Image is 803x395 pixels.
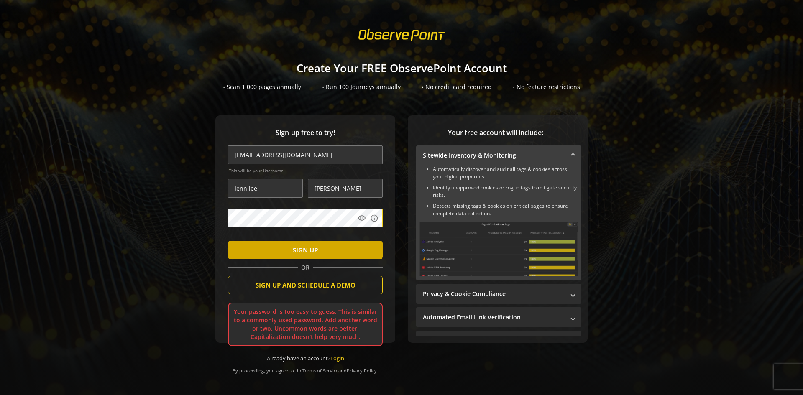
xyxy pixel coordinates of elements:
input: Email Address (name@work-email.com) * [228,145,383,164]
li: Automatically discover and audit all tags & cookies across your digital properties. [433,166,578,181]
a: Privacy Policy [347,367,377,374]
div: Already have an account? [228,354,383,362]
button: SIGN UP AND SCHEDULE A DEMO [228,276,383,294]
span: SIGN UP [293,242,318,257]
div: • No feature restrictions [513,83,580,91]
span: OR [298,263,313,272]
mat-expansion-panel-header: Sitewide Inventory & Monitoring [416,145,581,166]
mat-panel-title: Sitewide Inventory & Monitoring [423,151,565,160]
div: By proceeding, you agree to the and . [228,362,383,374]
img: Sitewide Inventory & Monitoring [419,222,578,276]
div: Sitewide Inventory & Monitoring [416,166,581,280]
mat-expansion-panel-header: Privacy & Cookie Compliance [416,284,581,304]
mat-icon: info [370,214,378,222]
span: Sign-up free to try! [228,128,383,138]
mat-icon: visibility [358,214,366,222]
li: Detects missing tags & cookies on critical pages to ensure complete data collection. [433,202,578,217]
input: First Name * [228,179,303,198]
div: Your password is too easy to guess. This is similar to a commonly used password. Add another word... [228,303,383,346]
span: SIGN UP AND SCHEDULE A DEMO [256,278,355,293]
a: Login [330,354,344,362]
span: This will be your Username [229,168,383,173]
span: Your free account will include: [416,128,575,138]
button: SIGN UP [228,241,383,259]
li: Identify unapproved cookies or rogue tags to mitigate security risks. [433,184,578,199]
input: Last Name * [308,179,383,198]
mat-expansion-panel-header: Performance Monitoring with Web Vitals [416,331,581,351]
a: Terms of Service [302,367,338,374]
div: • No credit card required [422,83,492,91]
div: • Run 100 Journeys annually [322,83,401,91]
mat-panel-title: Automated Email Link Verification [423,313,565,321]
mat-panel-title: Privacy & Cookie Compliance [423,290,565,298]
div: • Scan 1,000 pages annually [223,83,301,91]
mat-expansion-panel-header: Automated Email Link Verification [416,307,581,327]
